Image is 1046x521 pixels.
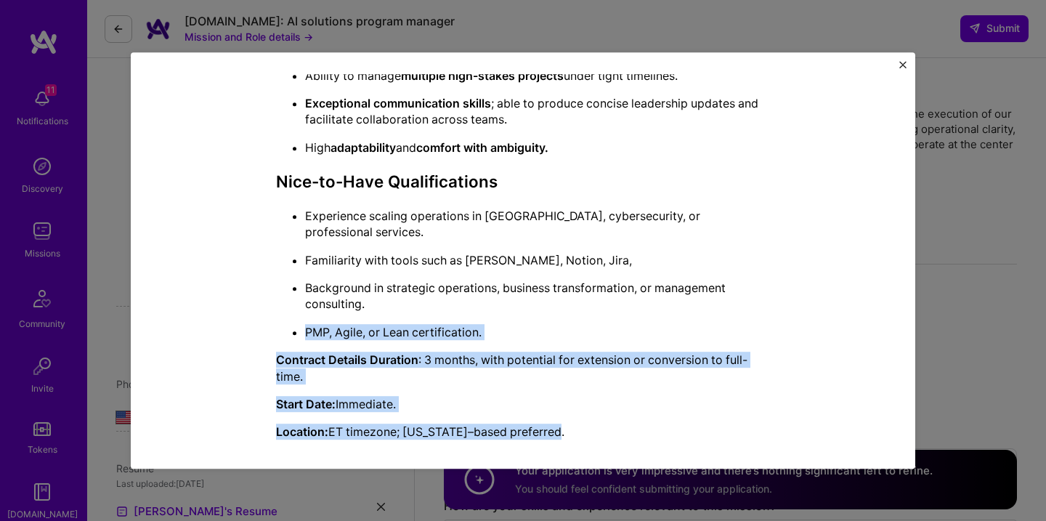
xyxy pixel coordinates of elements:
[305,68,770,84] p: Ability to manage under tight timelines.
[276,352,770,384] p: : 3 months, with potential for extension or conversion to full-time.
[305,95,770,128] p: ; able to produce concise leadership updates and facilitate collaboration across teams.
[305,140,770,156] p: High and
[416,140,548,155] strong: comfort with ambiguity.
[276,425,328,440] strong: Location:
[331,140,396,155] strong: adaptability
[401,68,564,83] strong: multiple high-stakes projects
[276,396,770,412] p: Immediate.
[305,252,770,268] p: Familiarity with tools such as [PERSON_NAME], Notion, Jira,
[305,324,770,340] p: PMP, Agile, or Lean certification.
[276,397,336,411] strong: Start Date:
[276,172,770,192] h3: Nice-to-Have Qualifications
[276,424,770,440] p: ET timezone; [US_STATE]–based preferred.
[305,96,370,110] strong: Exceptional
[305,280,770,312] p: Background in strategic operations, business transformation, or management consulting.
[373,96,491,110] strong: communication skills
[276,352,418,367] strong: Contract Details Duration
[899,61,907,76] button: Close
[305,208,770,241] p: Experience scaling operations in [GEOGRAPHIC_DATA], cybersecurity, or professional services.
